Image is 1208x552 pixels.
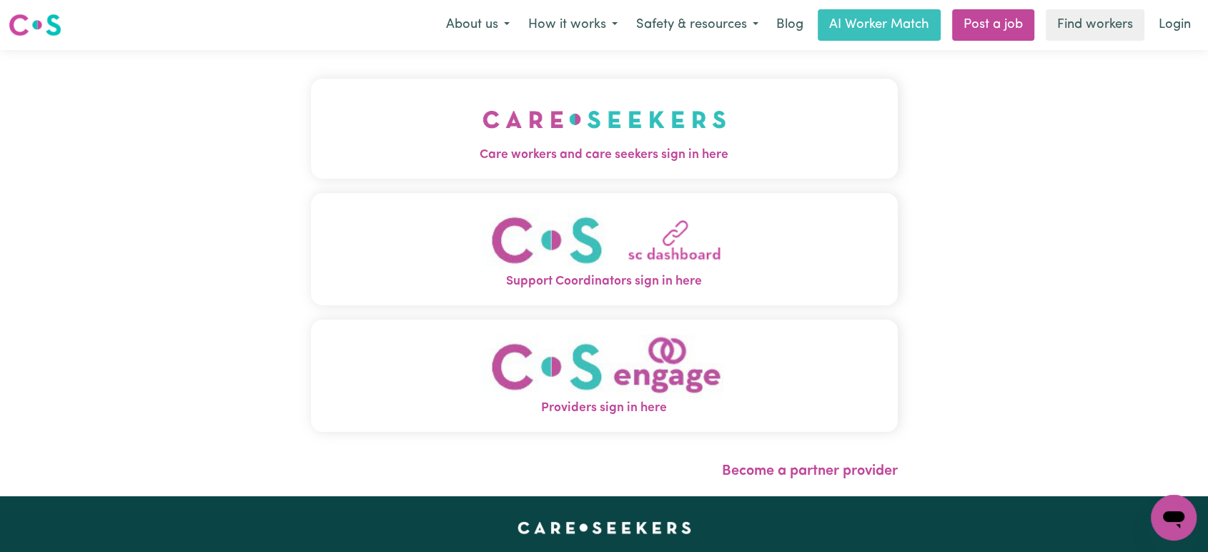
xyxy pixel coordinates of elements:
[9,9,61,41] a: Careseekers logo
[311,399,898,418] span: Providers sign in here
[311,193,898,305] button: Support Coordinators sign in here
[518,522,691,533] a: Careseekers home page
[1151,495,1197,541] iframe: Button to launch messaging window
[311,320,898,432] button: Providers sign in here
[952,9,1034,41] a: Post a job
[311,272,898,291] span: Support Coordinators sign in here
[1046,9,1144,41] a: Find workers
[627,10,768,40] button: Safety & resources
[1150,9,1199,41] a: Login
[9,12,61,38] img: Careseekers logo
[519,10,627,40] button: How it works
[311,146,898,164] span: Care workers and care seekers sign in here
[722,464,898,478] a: Become a partner provider
[818,9,941,41] a: AI Worker Match
[437,10,519,40] button: About us
[768,9,812,41] a: Blog
[311,79,898,179] button: Care workers and care seekers sign in here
